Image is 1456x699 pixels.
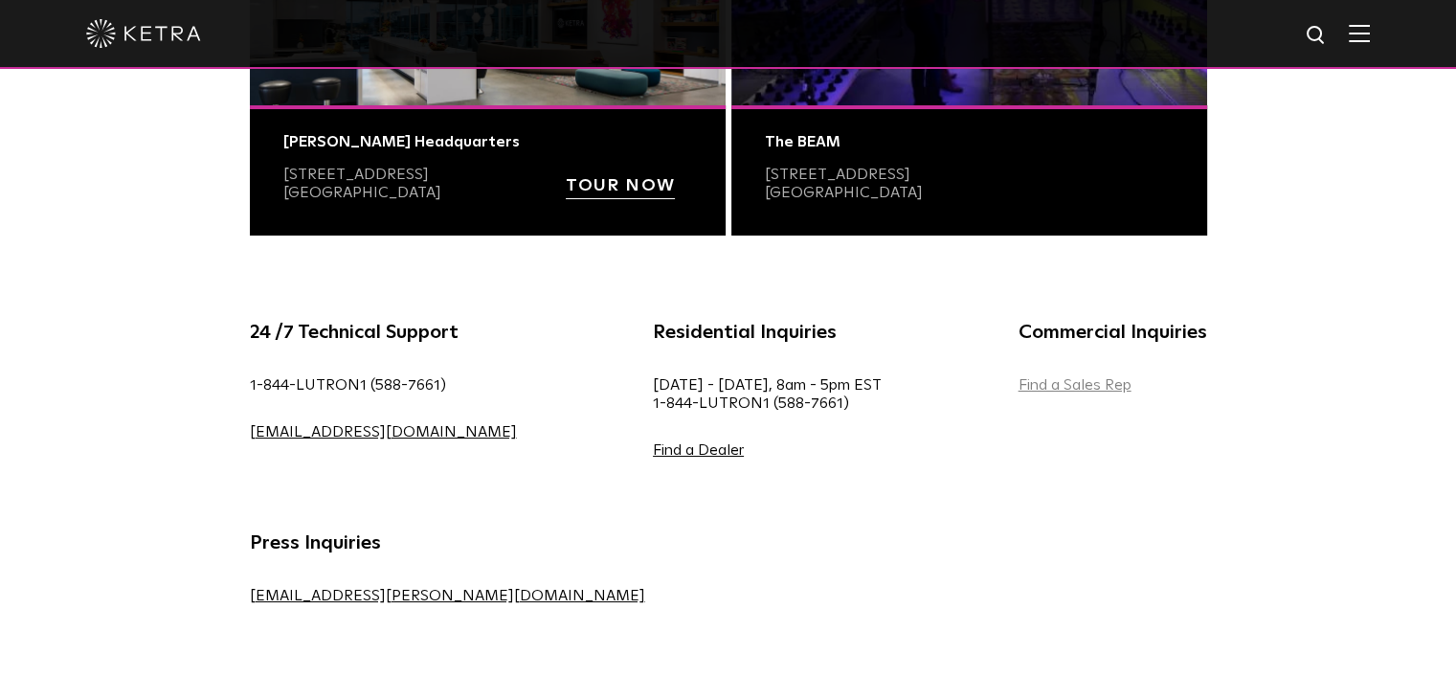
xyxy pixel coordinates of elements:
[1305,24,1329,48] img: search icon
[566,177,675,194] strong: TOUR NOW
[283,185,441,200] a: [GEOGRAPHIC_DATA]
[653,395,849,411] a: 1-844-LUTRON1 (588-7661)
[86,19,201,48] img: ketra-logo-2019-white
[1349,24,1370,42] img: Hamburger%20Nav.svg
[250,424,517,440] a: [EMAIL_ADDRESS][DOMAIN_NAME]
[1019,377,1131,393] a: Find a Sales Rep
[765,167,910,182] a: [STREET_ADDRESS]
[653,442,744,458] a: Find a Dealer
[283,167,429,182] a: [STREET_ADDRESS]
[250,588,645,603] a: [EMAIL_ADDRESS][PERSON_NAME][DOMAIN_NAME]
[653,317,882,348] h5: Residential Inquiries
[283,133,692,151] div: [PERSON_NAME] Headquarters
[250,317,517,348] h5: 24 /7 Technical Support
[1019,317,1207,348] h5: Commercial Inquiries
[566,178,675,199] a: TOUR NOW
[653,376,882,413] p: [DATE] - [DATE], 8am - 5pm EST
[765,133,1174,151] div: The BEAM
[250,377,446,393] a: 1-844-LUTRON1 (588-7661)
[250,528,645,558] h5: Press Inquiries
[765,185,923,200] a: [GEOGRAPHIC_DATA]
